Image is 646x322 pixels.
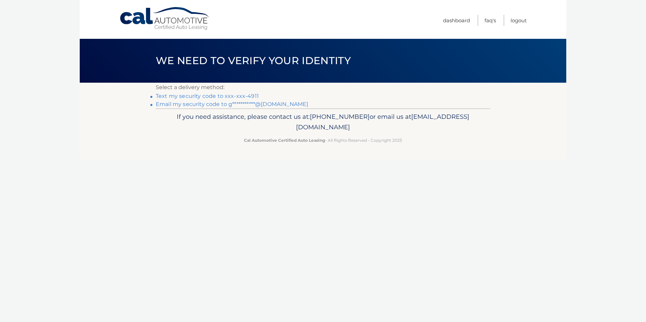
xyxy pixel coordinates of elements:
[160,111,486,133] p: If you need assistance, please contact us at: or email us at
[244,138,325,143] strong: Cal Automotive Certified Auto Leasing
[156,93,259,99] a: Text my security code to xxx-xxx-4911
[310,113,370,120] span: [PHONE_NUMBER]
[511,15,527,26] a: Logout
[484,15,496,26] a: FAQ's
[156,54,351,67] span: We need to verify your identity
[156,83,490,92] p: Select a delivery method:
[443,15,470,26] a: Dashboard
[119,7,210,31] a: Cal Automotive
[160,137,486,144] p: - All Rights Reserved - Copyright 2025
